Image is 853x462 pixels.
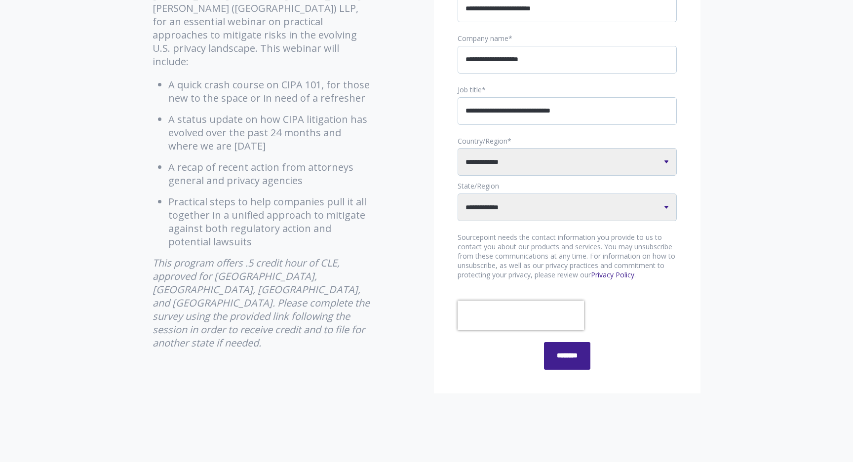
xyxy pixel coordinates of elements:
p: Sourcepoint needs the contact information you provide to us to contact you about our products and... [458,233,677,280]
iframe: reCAPTCHA [458,301,584,330]
span: State/Region [458,181,499,191]
li: A quick crash course on CIPA 101, for those new to the space or in need of a refresher [168,78,372,105]
em: This program offers .5 credit hour of CLE, approved for [GEOGRAPHIC_DATA], [GEOGRAPHIC_DATA], [GE... [153,256,370,349]
li: A recap of recent action from attorneys general and privacy agencies [168,160,372,187]
span: Country/Region [458,136,507,146]
a: Privacy Policy [591,270,634,279]
li: A status update on how CIPA litigation has evolved over the past 24 months and where we are [DATE] [168,113,372,153]
li: Practical steps to help companies pull it all together in a unified approach to mitigate against ... [168,195,372,248]
span: Company name [458,34,508,43]
span: Job title [458,85,482,94]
